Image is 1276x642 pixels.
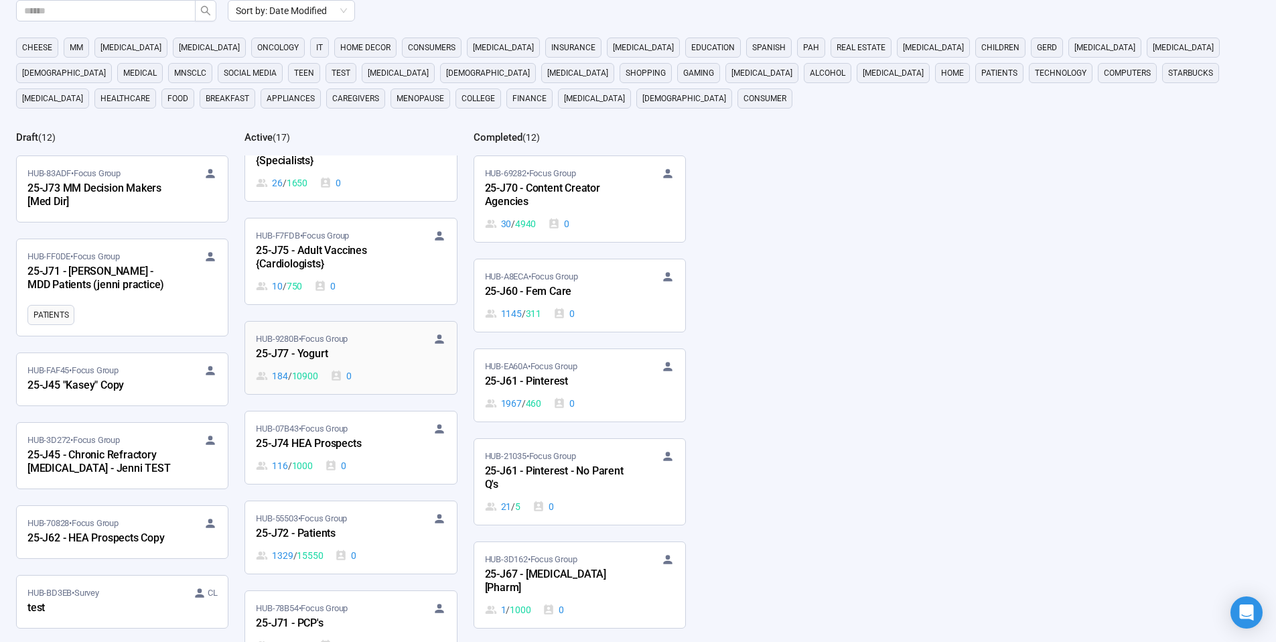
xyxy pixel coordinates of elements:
div: 25-J61 - Pinterest [485,373,632,391]
a: HUB-07B43•Focus Group25-J74 HEA Prospects116 / 10000 [245,411,456,484]
span: HUB-78B54 • Focus Group [256,602,348,615]
span: [MEDICAL_DATA] [547,66,608,80]
span: [MEDICAL_DATA] [179,41,240,54]
span: Food [167,92,188,105]
span: / [293,548,297,563]
span: computers [1104,66,1151,80]
span: [DEMOGRAPHIC_DATA] [446,66,530,80]
span: shopping [626,66,666,80]
div: 21 [485,499,520,514]
span: consumers [408,41,455,54]
div: 25-J72 - Patients [256,525,403,543]
span: HUB-F7FDB • Focus Group [256,229,349,243]
div: 25-J74 HEA Prospects [256,436,403,453]
div: 0 [533,499,554,514]
span: HUB-FF0DE • Focus Group [27,250,120,263]
div: 25-J61 - Pinterest - No Parent Q's [485,463,632,494]
span: HUB-55503 • Focus Group [256,512,347,525]
span: medical [123,66,157,80]
span: / [522,396,526,411]
div: 0 [543,602,564,617]
span: / [522,306,526,321]
span: PAH [803,41,819,54]
div: test [27,600,175,617]
span: Teen [294,66,314,80]
span: consumer [743,92,786,105]
span: 10900 [292,369,318,383]
div: 25-J62 - HEA Prospects Copy [27,530,175,548]
div: 184 [256,369,317,383]
a: HUB-FAF45•Focus Group25-J45 "Kasey" Copy [17,353,228,405]
span: [MEDICAL_DATA] [368,66,429,80]
a: HUB-55503•Focus Group25-J72 - Patients1329 / 155500 [245,501,456,574]
span: HUB-70828 • Focus Group [27,517,119,530]
span: caregivers [332,92,379,105]
span: gaming [683,66,714,80]
span: starbucks [1168,66,1213,80]
span: [MEDICAL_DATA] [1153,41,1214,54]
span: CL [208,586,218,600]
span: / [283,176,287,190]
span: [DEMOGRAPHIC_DATA] [642,92,726,105]
span: ( 12 ) [38,132,56,143]
div: 1145 [485,306,541,321]
h2: Active [244,131,273,143]
div: 25-J45 "Kasey" Copy [27,377,175,395]
div: 25-J75 - Adult Vaccines {Cardiologists} [256,243,403,273]
a: HUB-A8ECA•Focus Group25-J60 - Fem Care1145 / 3110 [474,259,685,332]
span: ( 12 ) [522,132,540,143]
span: [MEDICAL_DATA] [22,92,83,105]
span: 311 [526,306,541,321]
span: breakfast [206,92,249,105]
span: / [283,279,287,294]
span: HUB-21035 • Focus Group [485,450,576,463]
span: healthcare [100,92,150,105]
span: [MEDICAL_DATA] [1074,41,1135,54]
span: 1650 [287,176,307,190]
span: HUB-69282 • Focus Group [485,167,576,180]
span: mnsclc [174,66,206,80]
span: [DEMOGRAPHIC_DATA] [22,66,106,80]
div: 1329 [256,548,323,563]
span: it [316,41,323,54]
a: HUB-83ADF•Focus Group25-J73 MM Decision Makers [Med Dir] [17,156,228,222]
div: Open Intercom Messenger [1230,596,1263,629]
div: 0 [548,216,569,231]
div: 0 [335,548,356,563]
span: cheese [22,41,52,54]
span: Test [332,66,350,80]
span: [MEDICAL_DATA] [564,92,625,105]
span: Patients [981,66,1017,80]
div: 0 [553,396,575,411]
div: 25-J60 - Fem Care [485,283,632,301]
span: MM [70,41,83,54]
div: 1967 [485,396,541,411]
span: 1000 [292,458,313,473]
a: HUB-3D162•Focus Group25-J67 - [MEDICAL_DATA] [Pharm]1 / 10000 [474,542,685,628]
span: children [981,41,1019,54]
span: HUB-FAF45 • Focus Group [27,364,119,377]
a: HUB-9280B•Focus Group25-J77 - Yogurt184 / 109000 [245,322,456,394]
a: HUB-BD3EB•Survey CLtest [17,576,228,628]
div: 26 [256,176,307,190]
span: HUB-EA60A • Focus Group [485,360,577,373]
span: 750 [287,279,302,294]
span: Patients [33,308,68,322]
span: appliances [267,92,315,105]
span: [MEDICAL_DATA] [613,41,674,54]
div: 25-J73 MM Decision Makers [Med Dir] [27,180,175,211]
span: HUB-83ADF • Focus Group [27,167,121,180]
a: HUB-69282•Focus Group25-J70 - Content Creator Agencies30 / 49400 [474,156,685,242]
span: 1000 [510,602,530,617]
div: 10 [256,279,302,294]
span: HUB-3D272 • Focus Group [27,434,120,447]
div: 25-J70 - Content Creator Agencies [485,180,632,211]
h2: Draft [16,131,38,143]
span: alcohol [810,66,845,80]
span: real estate [837,41,885,54]
div: 30 [485,216,537,231]
div: 25-J71 - [PERSON_NAME] - MDD Patients (jenni practice) [27,263,175,294]
div: 0 [320,176,341,190]
span: / [288,458,292,473]
span: Sort by: Date Modified [236,1,347,21]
